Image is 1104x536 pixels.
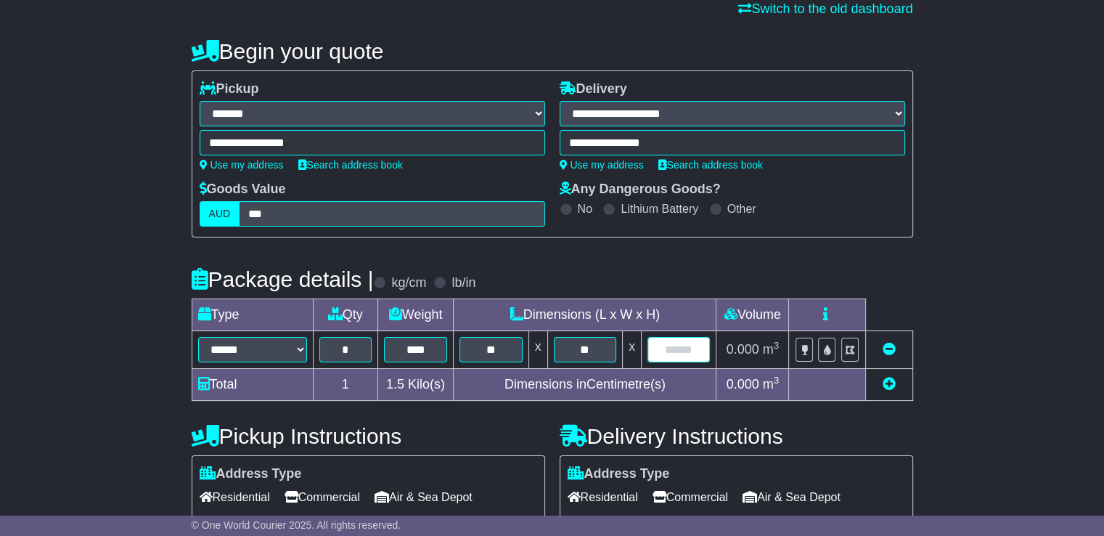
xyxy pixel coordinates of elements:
span: Residential [200,486,270,508]
a: Switch to the old dashboard [738,1,912,16]
span: m [763,342,780,357]
span: Commercial [653,486,728,508]
span: 1.5 [386,377,404,391]
label: No [578,202,592,216]
a: Search address book [658,159,763,171]
td: x [528,331,547,369]
td: Total [192,369,313,401]
label: Delivery [560,81,627,97]
span: Air & Sea Depot [375,486,473,508]
span: m [763,377,780,391]
h4: Delivery Instructions [560,424,913,448]
label: Other [727,202,756,216]
label: Pickup [200,81,259,97]
span: © One World Courier 2025. All rights reserved. [192,519,401,531]
a: Use my address [200,159,284,171]
a: Remove this item [883,342,896,357]
span: 0.000 [727,342,759,357]
label: AUD [200,201,240,227]
td: x [623,331,642,369]
label: Any Dangerous Goods? [560,182,721,198]
span: Commercial [285,486,360,508]
td: Dimensions in Centimetre(s) [454,369,716,401]
span: Air & Sea Depot [743,486,841,508]
label: Address Type [568,466,670,482]
a: Use my address [560,159,644,171]
label: Lithium Battery [621,202,698,216]
td: Weight [377,299,453,331]
td: Volume [716,299,789,331]
label: Goods Value [200,182,286,198]
td: 1 [313,369,377,401]
td: Kilo(s) [377,369,453,401]
td: Type [192,299,313,331]
h4: Pickup Instructions [192,424,545,448]
h4: Begin your quote [192,39,913,63]
label: kg/cm [391,275,426,291]
td: Qty [313,299,377,331]
label: Address Type [200,466,302,482]
td: Dimensions (L x W x H) [454,299,716,331]
label: lb/in [451,275,475,291]
sup: 3 [774,375,780,386]
span: 0.000 [727,377,759,391]
h4: Package details | [192,267,374,291]
sup: 3 [774,340,780,351]
span: Residential [568,486,638,508]
a: Search address book [298,159,403,171]
a: Add new item [883,377,896,391]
